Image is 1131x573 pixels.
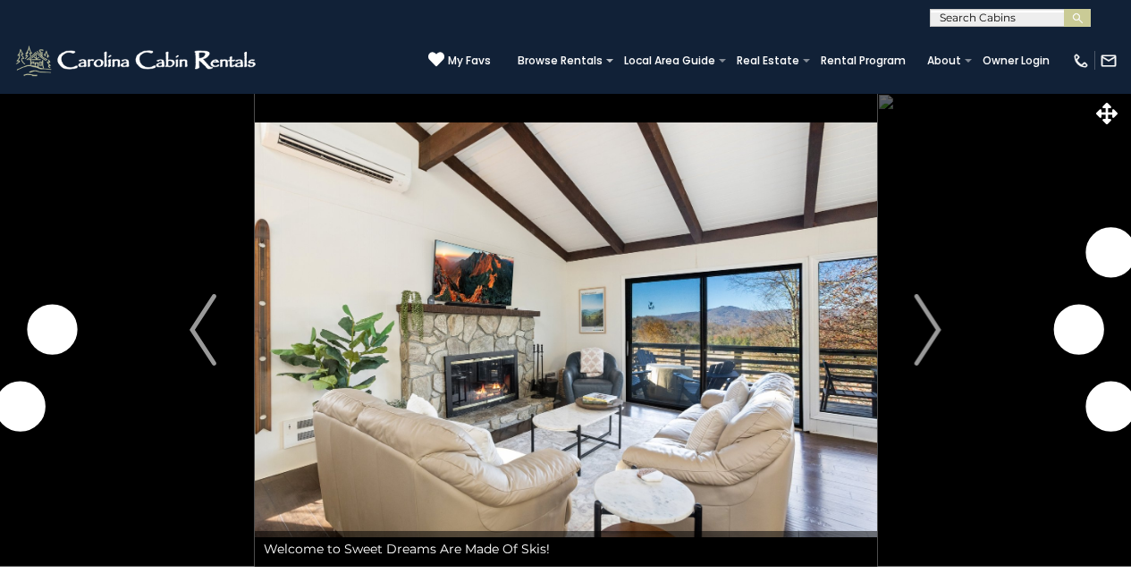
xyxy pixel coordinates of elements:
button: Previous [152,93,255,567]
a: Rental Program [812,48,915,73]
a: Owner Login [974,48,1059,73]
img: White-1-2.png [13,43,261,79]
a: Real Estate [728,48,808,73]
a: Browse Rentals [509,48,612,73]
a: Local Area Guide [615,48,724,73]
img: mail-regular-white.png [1100,52,1118,70]
div: Welcome to Sweet Dreams Are Made Of Skis! [255,531,877,567]
img: phone-regular-white.png [1072,52,1090,70]
a: My Favs [428,51,491,70]
span: My Favs [448,53,491,69]
a: About [918,48,970,73]
img: arrow [915,294,941,366]
button: Next [876,93,979,567]
img: arrow [190,294,216,366]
